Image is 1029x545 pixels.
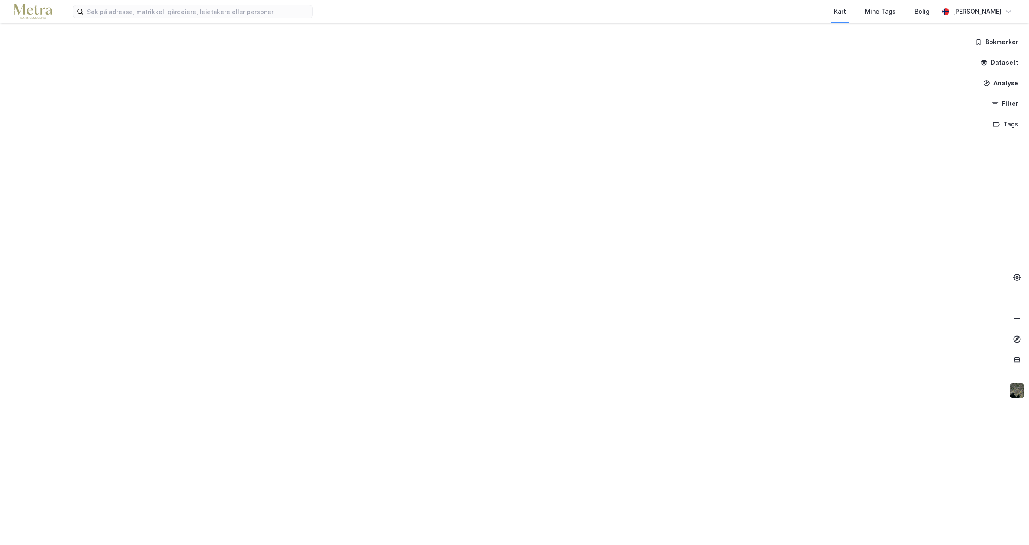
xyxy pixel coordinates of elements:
[865,6,896,17] div: Mine Tags
[84,5,312,18] input: Søk på adresse, matrikkel, gårdeiere, leietakere eller personer
[834,6,846,17] div: Kart
[953,6,1002,17] div: [PERSON_NAME]
[986,504,1029,545] iframe: Chat Widget
[14,4,52,19] img: metra-logo.256734c3b2bbffee19d4.png
[915,6,930,17] div: Bolig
